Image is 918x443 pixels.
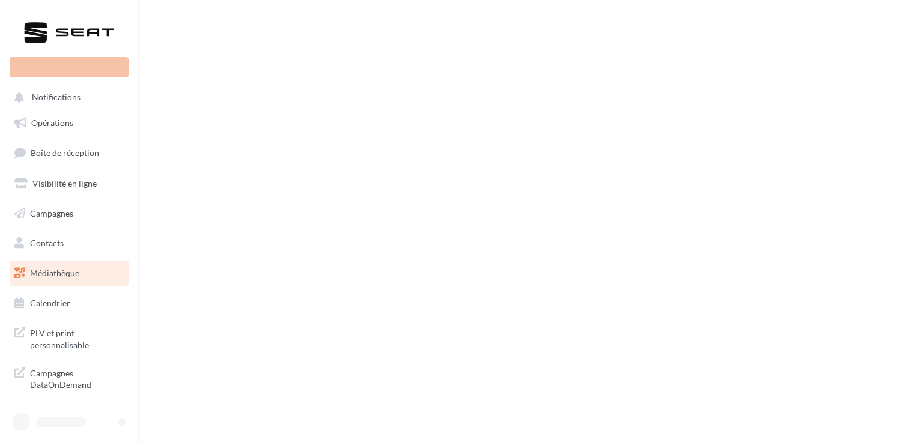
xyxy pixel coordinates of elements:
[7,231,131,256] a: Contacts
[7,360,131,396] a: Campagnes DataOnDemand
[30,268,79,278] span: Médiathèque
[31,118,73,128] span: Opérations
[30,365,124,391] span: Campagnes DataOnDemand
[7,261,131,286] a: Médiathèque
[32,178,97,188] span: Visibilité en ligne
[7,171,131,196] a: Visibilité en ligne
[7,320,131,355] a: PLV et print personnalisable
[7,140,131,166] a: Boîte de réception
[32,92,81,103] span: Notifications
[30,238,64,248] span: Contacts
[30,298,70,308] span: Calendrier
[7,291,131,316] a: Calendrier
[7,110,131,136] a: Opérations
[30,208,73,218] span: Campagnes
[30,325,124,351] span: PLV et print personnalisable
[7,201,131,226] a: Campagnes
[31,148,99,158] span: Boîte de réception
[10,57,129,77] div: Nouvelle campagne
